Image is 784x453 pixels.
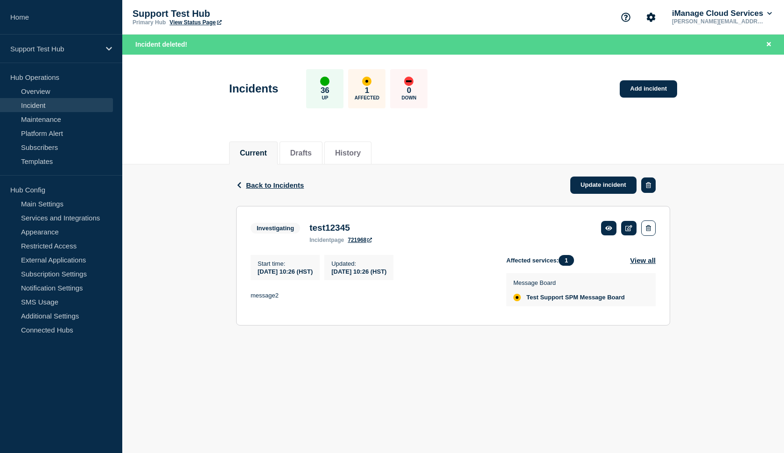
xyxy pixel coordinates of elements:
button: Current [240,149,267,157]
span: incident [309,237,331,243]
button: View all [630,255,656,266]
button: Back to Incidents [236,181,304,189]
a: 721968 [348,237,372,243]
a: Update incident [570,177,637,194]
a: Add incident [620,80,677,98]
p: 1 [365,86,369,95]
button: Support [616,7,636,27]
a: View Status Page [169,19,221,26]
p: message2 [251,291,491,300]
p: page [309,237,344,243]
div: up [320,77,329,86]
p: Primary Hub [133,19,166,26]
h1: Incidents [229,82,278,95]
div: affected [362,77,371,86]
p: Affected [355,95,379,100]
span: Incident deleted! [135,41,187,48]
p: Up [322,95,328,100]
p: Updated : [331,260,386,267]
button: Drafts [290,149,312,157]
div: affected [513,294,521,301]
p: Down [402,95,417,100]
p: Start time : [258,260,313,267]
span: Back to Incidents [246,181,304,189]
span: Test Support SPM Message Board [526,294,625,301]
button: Close banner [763,39,775,50]
button: Account settings [641,7,661,27]
p: 36 [321,86,329,95]
button: iManage Cloud Services [670,9,774,18]
h3: test12345 [309,223,372,233]
p: [PERSON_NAME][EMAIL_ADDRESS][PERSON_NAME][DOMAIN_NAME] [670,18,767,25]
button: History [335,149,361,157]
p: 0 [407,86,411,95]
span: Investigating [251,223,300,234]
span: Affected services: [506,255,579,266]
div: [DATE] 10:26 (HST) [331,267,386,275]
p: Support Test Hub [133,8,319,19]
p: Support Test Hub [10,45,100,53]
p: Message Board [513,279,625,286]
span: [DATE] 10:26 (HST) [258,268,313,275]
span: 1 [559,255,574,266]
div: down [404,77,413,86]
